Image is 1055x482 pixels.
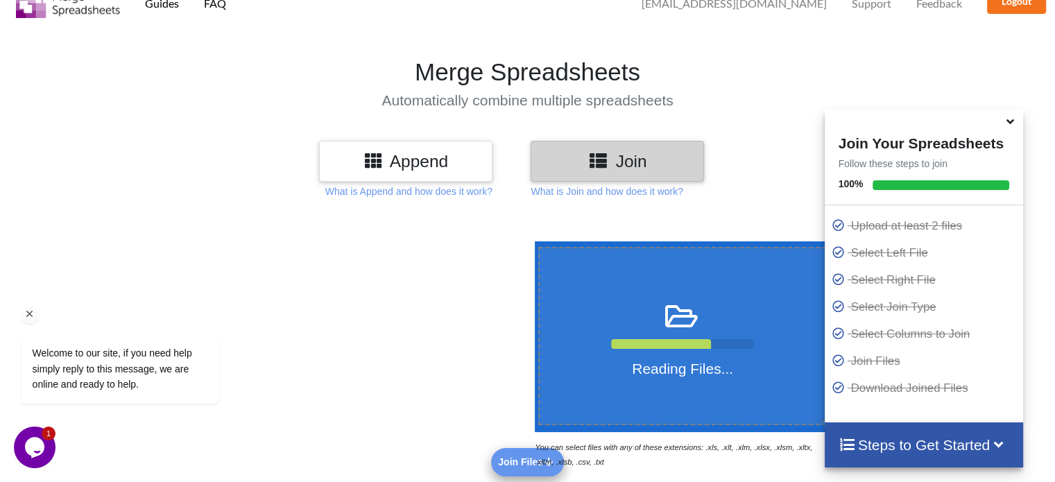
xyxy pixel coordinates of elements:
p: Follow these steps to join [825,157,1024,171]
h4: Join Your Spreadsheets [825,131,1024,152]
i: You can select files with any of these extensions: .xls, .xlt, .xlm, .xlsx, .xlsm, .xltx, .xltm, ... [535,443,812,466]
p: Join Files [832,352,1020,370]
p: Select Right File [832,271,1020,289]
p: What is Append and how does it work? [325,184,492,198]
p: Select Left File [832,244,1020,261]
p: Select Columns to Join [832,325,1020,343]
p: Upload at least 2 files [832,217,1020,234]
iframe: chat widget [14,427,58,468]
h4: Steps to Get Started [839,436,1010,454]
p: What is Join and how does it work? [531,184,683,198]
h3: Join [541,151,694,171]
iframe: chat widget [14,209,264,420]
h4: Reading Files... [540,360,826,377]
h3: Append [329,151,482,171]
p: Select Join Type [832,298,1020,316]
p: Download Joined Files [832,379,1020,397]
b: 100 % [839,178,864,189]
